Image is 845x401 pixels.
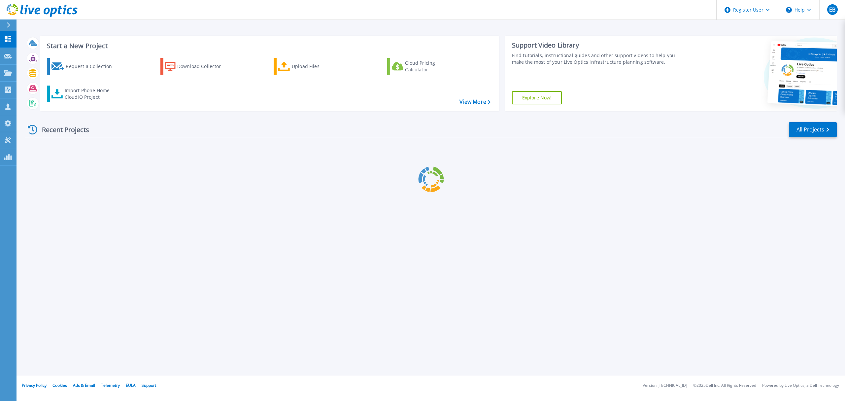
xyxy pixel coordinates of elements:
[47,42,490,50] h3: Start a New Project
[512,91,562,104] a: Explore Now!
[762,383,839,388] li: Powered by Live Optics, a Dell Technology
[405,60,458,73] div: Cloud Pricing Calculator
[177,60,230,73] div: Download Collector
[829,7,835,12] span: EB
[65,87,116,100] div: Import Phone Home CloudIQ Project
[160,58,234,75] a: Download Collector
[101,383,120,388] a: Telemetry
[142,383,156,388] a: Support
[22,383,47,388] a: Privacy Policy
[47,58,120,75] a: Request a Collection
[73,383,95,388] a: Ads & Email
[459,99,490,105] a: View More
[643,383,687,388] li: Version: [TECHNICAL_ID]
[52,383,67,388] a: Cookies
[66,60,118,73] div: Request a Collection
[512,41,683,50] div: Support Video Library
[274,58,347,75] a: Upload Files
[693,383,756,388] li: © 2025 Dell Inc. All Rights Reserved
[25,122,98,138] div: Recent Projects
[126,383,136,388] a: EULA
[789,122,837,137] a: All Projects
[292,60,345,73] div: Upload Files
[387,58,461,75] a: Cloud Pricing Calculator
[512,52,683,65] div: Find tutorials, instructional guides and other support videos to help you make the most of your L...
